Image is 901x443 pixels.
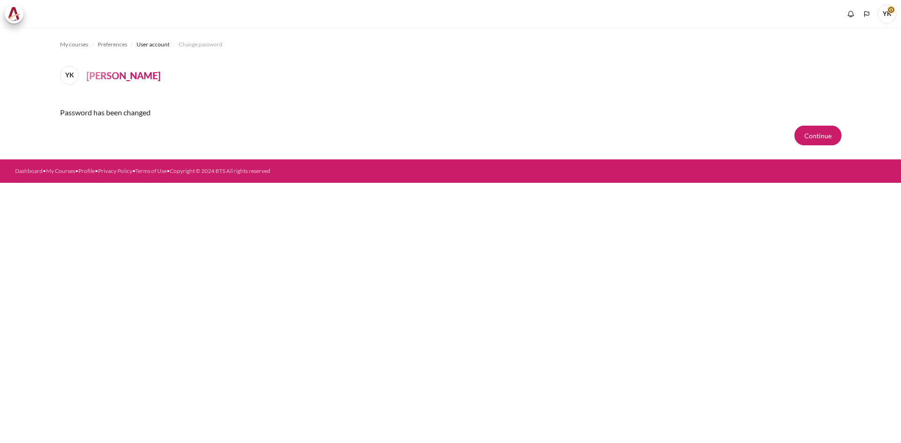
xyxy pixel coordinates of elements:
a: My courses [60,39,88,50]
button: Continue [794,126,841,145]
a: Change password [179,39,222,50]
div: Show notification window with no new notifications [844,7,858,21]
a: User menu [878,5,896,23]
img: Architeck [8,7,21,21]
a: Preferences [98,39,127,50]
span: User account [137,40,169,49]
a: Profile [78,167,95,174]
a: Terms of Use [135,167,167,174]
span: YK [60,66,79,85]
a: Dashboard [15,167,43,174]
span: My courses [60,40,88,49]
a: Privacy Policy [98,167,132,174]
button: Languages [860,7,874,21]
h4: [PERSON_NAME] [86,68,160,83]
span: Change password [179,40,222,49]
a: My Courses [46,167,75,174]
div: Password has been changed [60,99,841,126]
a: YK [60,66,83,85]
div: • • • • • [15,167,504,175]
nav: Navigation bar [60,37,841,52]
a: Copyright © 2024 BTS All rights reserved [170,167,270,174]
a: Architeck Architeck [5,5,28,23]
span: YK [878,5,896,23]
span: Preferences [98,40,127,49]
